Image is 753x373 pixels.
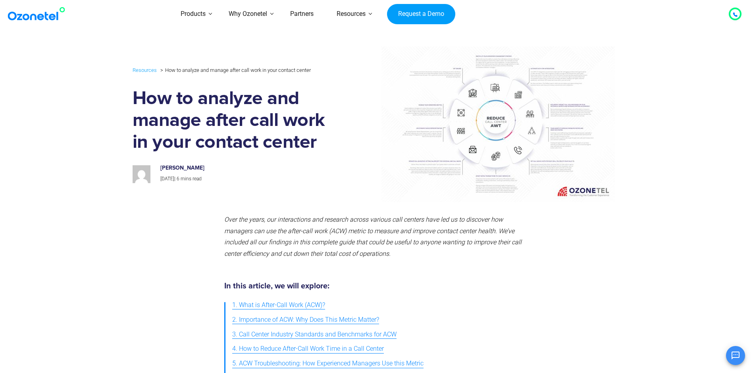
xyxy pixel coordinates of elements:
button: Open chat [726,346,745,365]
a: 5. ACW Troubleshooting: How Experienced Managers Use this Metric [232,356,424,371]
h6: [PERSON_NAME] [160,165,328,172]
span: 6 [177,176,179,182]
a: 1. What is After-Call Work (ACW)? [232,298,325,313]
a: 3. Call Center Industry Standards and Benchmarks for ACW [232,327,397,342]
i: Over the years, our interactions and research across various call centers have led us to discover... [224,216,522,257]
span: 1. What is After-Call Work (ACW)? [232,300,325,311]
a: Resources [133,66,157,75]
p: | [160,175,328,184]
li: How to analyze and manage after call work in your contact center [158,65,311,75]
a: 4. How to Reduce After-Call Work Time in a Call Center [232,342,384,356]
img: ccd51dcc6b70bf1fbe0579ea970ecb4917491bb0517df2acb65846e8d9adaf97 [133,165,150,183]
h5: In this article, we will explore: [224,282,526,290]
span: 4. How to Reduce After-Call Work Time in a Call Center [232,343,384,355]
span: 2. Importance of ACW: Why Does This Metric Matter? [232,314,379,326]
span: 5. ACW Troubleshooting: How Experienced Managers Use this Metric [232,358,424,369]
span: 3. Call Center Industry Standards and Benchmarks for ACW [232,329,397,340]
a: 2. Importance of ACW: Why Does This Metric Matter? [232,313,379,327]
h1: How to analyze and manage after call work in your contact center [133,88,336,153]
a: Request a Demo [387,4,455,25]
span: mins read [181,176,202,182]
span: [DATE] [160,176,174,182]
